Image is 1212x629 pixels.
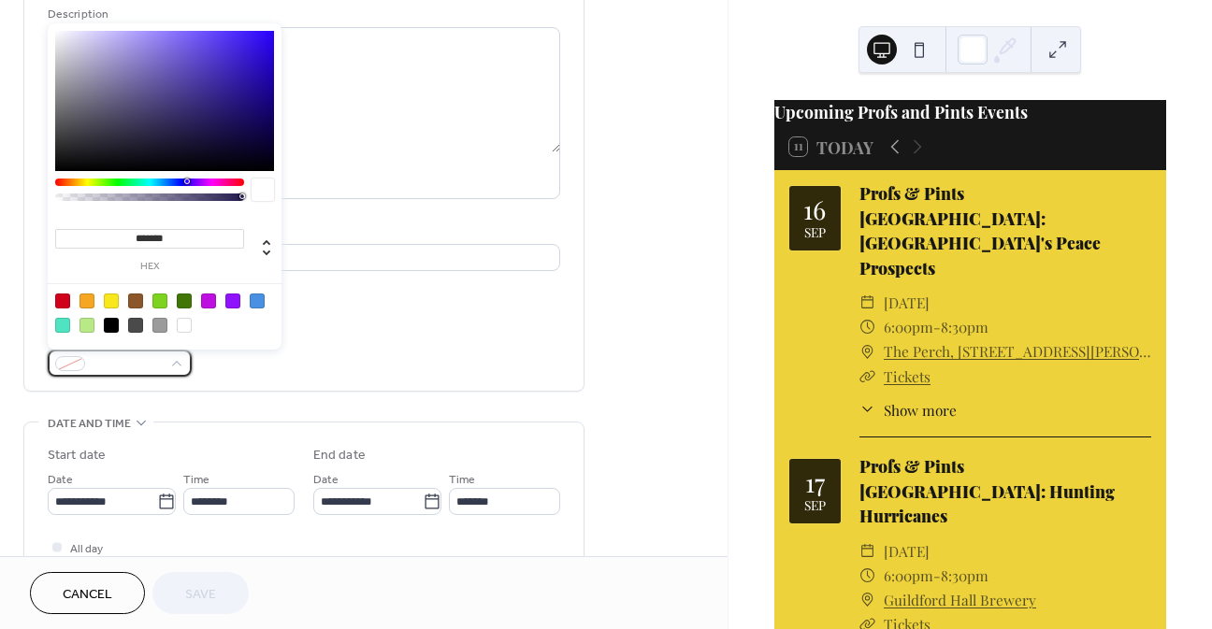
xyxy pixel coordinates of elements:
[884,539,930,564] span: [DATE]
[313,446,366,465] div: End date
[55,262,244,272] label: hex
[183,470,209,490] span: Time
[859,564,876,588] div: ​
[884,366,931,386] a: Tickets
[48,414,131,434] span: Date and time
[48,470,73,490] span: Date
[63,585,112,605] span: Cancel
[70,539,103,559] span: All day
[859,182,1101,278] a: Profs & Pints [GEOGRAPHIC_DATA]: [GEOGRAPHIC_DATA]'s Peace Prospects
[152,318,167,333] div: #9B9B9B
[48,222,556,241] div: Location
[859,399,876,421] div: ​
[884,339,1151,364] a: The Perch, [STREET_ADDRESS][PERSON_NAME]
[104,318,119,333] div: #000000
[859,539,876,564] div: ​
[55,293,70,308] div: #D0021B
[250,293,265,308] div: #4A90E2
[933,564,941,588] span: -
[859,339,876,364] div: ​
[941,315,988,339] span: 8:30pm
[177,293,192,308] div: #417505
[884,315,933,339] span: 6:00pm
[201,293,216,308] div: #BD10E0
[313,470,339,490] span: Date
[803,196,826,222] div: 16
[128,293,143,308] div: #8B572A
[804,499,826,512] div: Sep
[104,293,119,308] div: #F8E71C
[859,315,876,339] div: ​
[48,446,106,465] div: Start date
[884,291,930,315] span: [DATE]
[79,293,94,308] div: #F5A623
[152,293,167,308] div: #7ED321
[177,318,192,333] div: #FFFFFF
[79,318,94,333] div: #B8E986
[859,365,876,389] div: ​
[859,588,876,612] div: ​
[449,470,475,490] span: Time
[805,469,825,495] div: 17
[774,100,1166,124] div: Upcoming Profs and Pints Events
[225,293,240,308] div: #9013FE
[48,5,556,24] div: Description
[884,588,1036,612] a: Guildford Hall Brewery
[884,399,957,421] span: Show more
[859,399,957,421] button: ​Show more
[884,564,933,588] span: 6:00pm
[941,564,988,588] span: 8:30pm
[859,291,876,315] div: ​
[859,455,1115,526] a: Profs & Pints [GEOGRAPHIC_DATA]: Hunting Hurricanes
[30,572,145,614] button: Cancel
[804,226,826,239] div: Sep
[128,318,143,333] div: #4A4A4A
[933,315,941,339] span: -
[55,318,70,333] div: #50E3C2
